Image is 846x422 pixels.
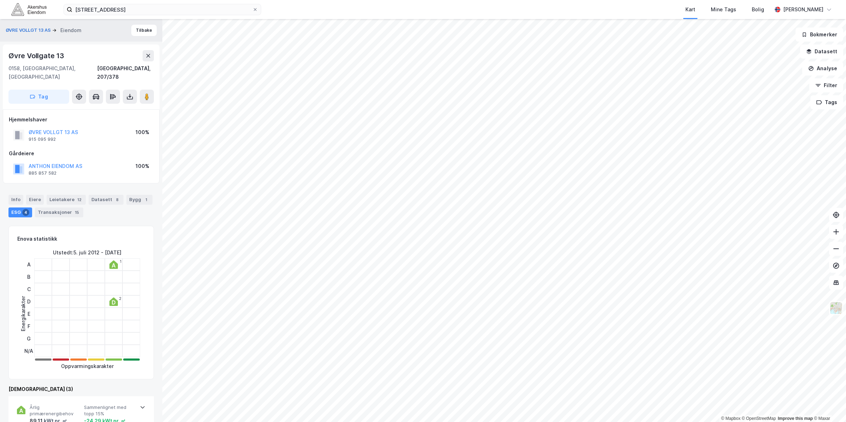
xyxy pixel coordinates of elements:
[30,404,81,417] span: Årlig primærenergibehov
[796,28,843,42] button: Bokmerker
[8,64,97,81] div: 0158, [GEOGRAPHIC_DATA], [GEOGRAPHIC_DATA]
[136,162,149,170] div: 100%
[11,3,47,16] img: akershus-eiendom-logo.9091f326c980b4bce74ccdd9f866810c.svg
[8,50,66,61] div: Øvre Vollgate 13
[752,5,764,14] div: Bolig
[800,44,843,59] button: Datasett
[9,115,154,124] div: Hjemmelshaver
[53,248,121,257] div: Utstedt : 5. juli 2012 - [DATE]
[120,259,121,264] div: 1
[35,207,83,217] div: Transaksjoner
[17,235,57,243] div: Enova statistikk
[711,5,736,14] div: Mine Tags
[809,78,843,92] button: Filter
[47,195,86,205] div: Leietakere
[8,195,23,205] div: Info
[76,196,83,203] div: 12
[24,295,33,308] div: D
[97,64,154,81] div: [GEOGRAPHIC_DATA], 207/378
[24,283,33,295] div: C
[811,388,846,422] div: Kontrollprogram for chat
[126,195,152,205] div: Bygg
[29,137,56,142] div: 915 095 992
[114,196,121,203] div: 8
[24,332,33,345] div: G
[89,195,124,205] div: Datasett
[29,170,56,176] div: 885 857 582
[810,95,843,109] button: Tags
[24,258,33,271] div: A
[783,5,823,14] div: [PERSON_NAME]
[24,320,33,332] div: F
[131,25,157,36] button: Tilbake
[685,5,695,14] div: Kart
[84,404,136,417] span: Sammenlignet med topp 15%
[19,296,28,331] div: Energikarakter
[24,345,33,357] div: N/A
[22,209,29,216] div: 4
[721,416,740,421] a: Mapbox
[6,27,52,34] button: ØVRE VOLLGT 13 AS
[8,207,32,217] div: ESG
[60,26,82,35] div: Eiendom
[72,4,252,15] input: Søk på adresse, matrikkel, gårdeiere, leietakere eller personer
[73,209,80,216] div: 15
[829,301,843,315] img: Z
[9,149,154,158] div: Gårdeiere
[742,416,776,421] a: OpenStreetMap
[8,385,154,393] div: [DEMOGRAPHIC_DATA] (3)
[811,388,846,422] iframe: Chat Widget
[24,308,33,320] div: E
[119,296,121,301] div: 2
[26,195,44,205] div: Eiere
[24,271,33,283] div: B
[778,416,813,421] a: Improve this map
[136,128,149,137] div: 100%
[802,61,843,76] button: Analyse
[8,90,69,104] button: Tag
[61,362,114,370] div: Oppvarmingskarakter
[143,196,150,203] div: 1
